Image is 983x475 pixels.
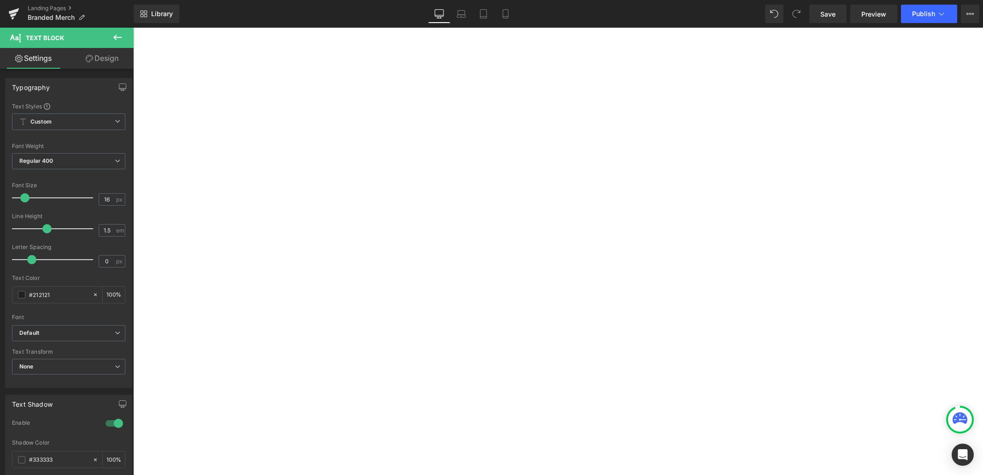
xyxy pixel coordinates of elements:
[952,444,974,466] div: Open Intercom Messenger
[12,314,125,321] div: Font
[116,227,124,233] span: em
[12,182,125,189] div: Font Size
[450,5,472,23] a: Laptop
[12,143,125,149] div: Font Weight
[12,102,125,110] div: Text Styles
[103,451,125,468] div: %
[19,363,34,370] b: None
[12,275,125,281] div: Text Color
[820,9,836,19] span: Save
[861,9,886,19] span: Preview
[30,118,52,126] b: Custom
[29,455,88,465] input: Color
[12,244,125,250] div: Letter Spacing
[850,5,897,23] a: Preview
[494,5,517,23] a: Mobile
[765,5,783,23] button: Undo
[12,349,125,355] div: Text Transform
[12,395,53,408] div: Text Shadow
[116,258,124,264] span: px
[12,213,125,220] div: Line Height
[29,290,88,300] input: Color
[28,14,75,21] span: Branded Merch
[12,439,125,446] div: Shadow Color
[28,5,134,12] a: Landing Pages
[961,5,979,23] button: More
[901,5,957,23] button: Publish
[116,196,124,202] span: px
[103,287,125,303] div: %
[787,5,806,23] button: Redo
[26,34,64,42] span: Text Block
[19,157,53,164] b: Regular 400
[912,10,935,18] span: Publish
[12,78,50,91] div: Typography
[134,5,179,23] a: New Library
[69,48,135,69] a: Design
[12,419,96,429] div: Enable
[19,329,39,337] i: Default
[151,10,173,18] span: Library
[428,5,450,23] a: Desktop
[472,5,494,23] a: Tablet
